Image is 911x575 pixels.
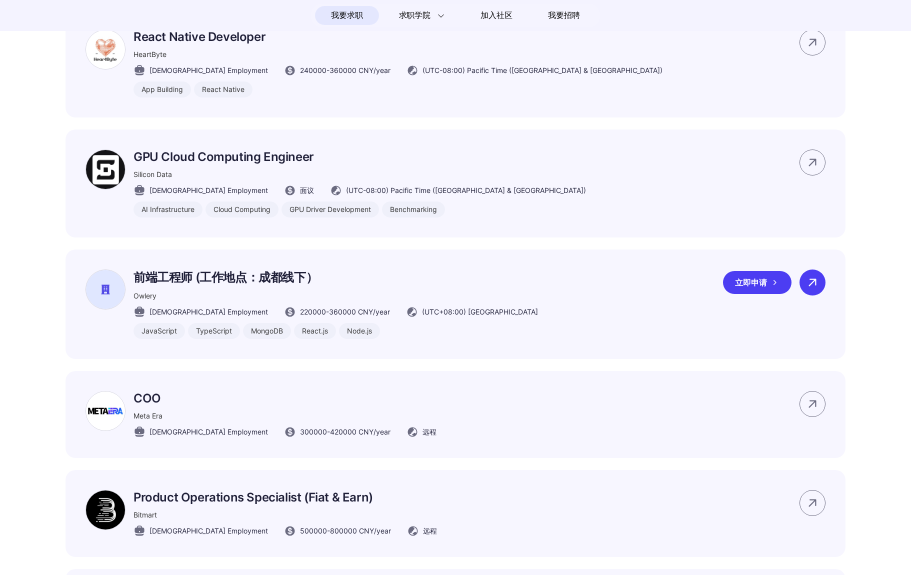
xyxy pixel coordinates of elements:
span: 220000 - 360000 CNY /year [300,306,390,317]
span: 加入社区 [480,7,512,23]
span: 我要求职 [331,7,362,23]
p: Product Operations Specialist (Fiat & Earn) [133,490,437,504]
div: JavaScript [133,323,185,339]
span: 求职学院 [399,9,430,21]
span: Owlery [133,291,156,300]
span: Silicon Data [133,170,172,178]
p: GPU Cloud Computing Engineer [133,149,586,164]
span: Bitmart [133,510,157,519]
span: HeartByte [133,50,166,58]
div: 立即申请 [723,271,791,294]
div: Node.js [339,323,380,339]
p: COO [133,391,436,405]
span: 我要招聘 [548,9,579,21]
span: [DEMOGRAPHIC_DATA] Employment [149,306,268,317]
span: [DEMOGRAPHIC_DATA] Employment [149,65,268,75]
span: [DEMOGRAPHIC_DATA] Employment [149,185,268,195]
div: AI Infrastructure [133,201,202,217]
span: 240000 - 360000 CNY /year [300,65,390,75]
p: React Native Developer [133,29,662,44]
span: (UTC-08:00) Pacific Time ([GEOGRAPHIC_DATA] & [GEOGRAPHIC_DATA]) [346,185,586,195]
a: 立即申请 [723,271,799,294]
div: TypeScript [188,323,240,339]
span: Meta Era [133,411,162,420]
p: 前端工程师 (工作地点：成都线下） [133,269,538,285]
div: Benchmarking [382,201,445,217]
span: 300000 - 420000 CNY /year [300,426,390,437]
span: 面议 [300,185,314,195]
div: Cloud Computing [205,201,278,217]
div: React.js [294,323,336,339]
span: (UTC-08:00) Pacific Time ([GEOGRAPHIC_DATA] & [GEOGRAPHIC_DATA]) [422,65,662,75]
span: [DEMOGRAPHIC_DATA] Employment [149,525,268,536]
span: [DEMOGRAPHIC_DATA] Employment [149,426,268,437]
span: 远程 [423,525,437,536]
div: App Building [133,81,191,97]
span: (UTC+08:00) [GEOGRAPHIC_DATA] [422,306,538,317]
span: 500000 - 800000 CNY /year [300,525,391,536]
div: React Native [194,81,252,97]
span: 远程 [422,426,436,437]
div: MongoDB [243,323,291,339]
div: GPU Driver Development [281,201,379,217]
